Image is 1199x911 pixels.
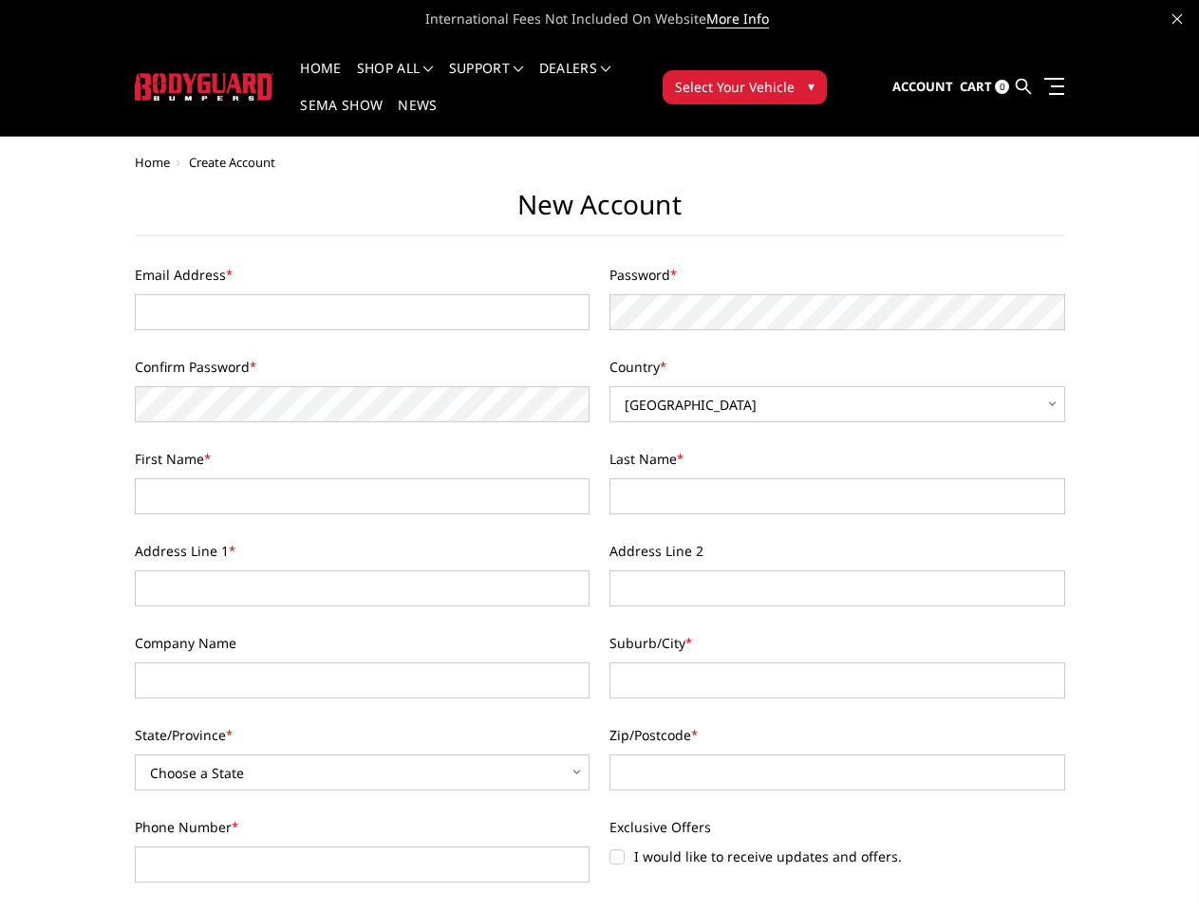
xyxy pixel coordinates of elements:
a: shop all [357,62,434,99]
a: Support [449,62,524,99]
a: News [398,99,437,136]
label: Confirm Password [135,357,590,377]
a: Account [892,62,953,113]
label: Zip/Postcode [609,725,1065,745]
a: Home [135,154,170,171]
a: Home [300,62,341,99]
label: Address Line 2 [609,541,1065,561]
label: Last Name [609,449,1065,469]
span: Select Your Vehicle [675,77,795,97]
span: Cart [960,78,992,95]
a: Cart 0 [960,62,1009,113]
label: Phone Number [135,817,590,837]
label: Email Address [135,265,590,285]
label: Exclusive Offers [609,817,1065,837]
label: I would like to receive updates and offers. [609,846,1065,866]
span: Create Account [189,154,275,171]
label: First Name [135,449,590,469]
label: Country [609,357,1065,377]
label: State/Province [135,725,590,745]
a: SEMA Show [300,99,383,136]
button: Select Your Vehicle [663,70,827,104]
img: BODYGUARD BUMPERS [135,73,274,101]
span: Account [892,78,953,95]
label: Password [609,265,1065,285]
a: Dealers [539,62,611,99]
a: More Info [706,9,769,28]
span: ▾ [808,76,815,96]
h1: New Account [135,189,1065,236]
label: Suburb/City [609,633,1065,653]
span: 0 [995,80,1009,94]
label: Company Name [135,633,590,653]
label: Address Line 1 [135,541,590,561]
